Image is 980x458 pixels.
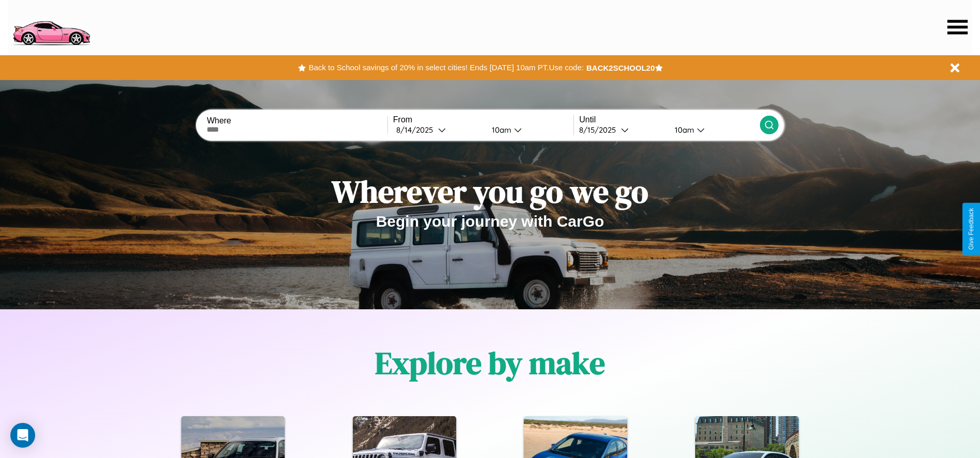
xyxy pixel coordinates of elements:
[579,115,759,124] label: Until
[306,60,586,75] button: Back to School savings of 20% in select cities! Ends [DATE] 10am PT.Use code:
[375,342,605,384] h1: Explore by make
[393,115,573,124] label: From
[666,124,760,135] button: 10am
[586,64,655,72] b: BACK2SCHOOL20
[487,125,514,135] div: 10am
[10,423,35,448] div: Open Intercom Messenger
[968,208,975,250] div: Give Feedback
[8,5,95,48] img: logo
[579,125,621,135] div: 8 / 15 / 2025
[396,125,438,135] div: 8 / 14 / 2025
[670,125,697,135] div: 10am
[207,116,387,125] label: Where
[393,124,484,135] button: 8/14/2025
[484,124,574,135] button: 10am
